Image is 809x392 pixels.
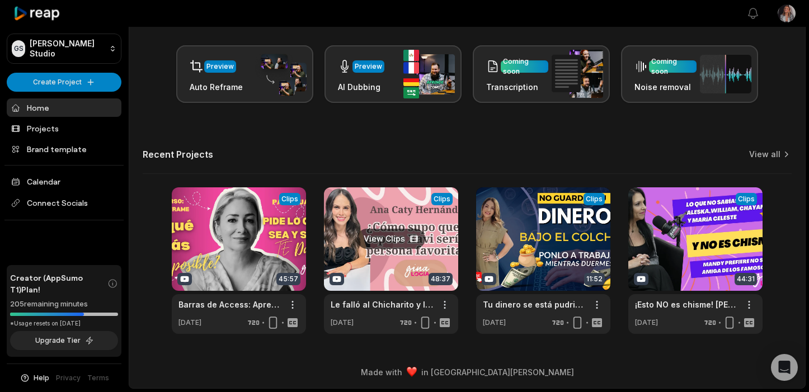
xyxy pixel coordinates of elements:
div: Coming soon [503,56,546,77]
div: Preview [206,62,234,72]
img: noise_removal.png [700,55,751,93]
h3: Transcription [486,81,548,93]
a: Barras de Access: Aprende a Pedir y Recibir del Universo con [PERSON_NAME] famosa por LCDLF México [178,299,281,310]
h2: Recent Projects [143,149,213,160]
button: Upgrade Tier [10,331,118,350]
span: Creator (AppSumo T1) Plan! [10,272,107,295]
a: Privacy [56,373,81,383]
a: Terms [87,373,109,383]
div: Made with in [GEOGRAPHIC_DATA][PERSON_NAME] [139,366,795,378]
img: heart emoji [407,367,417,377]
a: Home [7,98,121,117]
button: Create Project [7,73,121,92]
span: Help [34,373,49,383]
div: Preview [355,62,382,72]
button: Help [20,373,49,383]
a: Brand template [7,140,121,158]
a: Le falló al Chicharito y lo cuenta TODO - Futbol, Familia y Amor con [PERSON_NAME] [331,299,434,310]
img: auto_reframe.png [255,53,307,96]
div: Open Intercom Messenger [771,354,798,381]
p: [PERSON_NAME] Studio [30,39,105,59]
h3: Noise removal [634,81,697,93]
a: Projects [7,119,121,138]
h3: AI Dubbing [338,81,384,93]
div: Coming soon [651,56,694,77]
span: Connect Socials [7,193,121,213]
img: ai_dubbing.png [403,50,455,98]
div: 205 remaining minutes [10,299,118,310]
a: ¡Esto NO es chisme! [PERSON_NAME] bajo la lupa de [PERSON_NAME] [635,299,738,310]
img: transcription.png [552,50,603,98]
a: Tu dinero se está pudriendo bajo el colchón - Lo que nadie te dice sobre inversiones y seguros [483,299,586,310]
div: *Usage resets on [DATE] [10,319,118,328]
a: Calendar [7,172,121,191]
div: GS [12,40,25,57]
h3: Auto Reframe [190,81,243,93]
a: View all [749,149,780,160]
